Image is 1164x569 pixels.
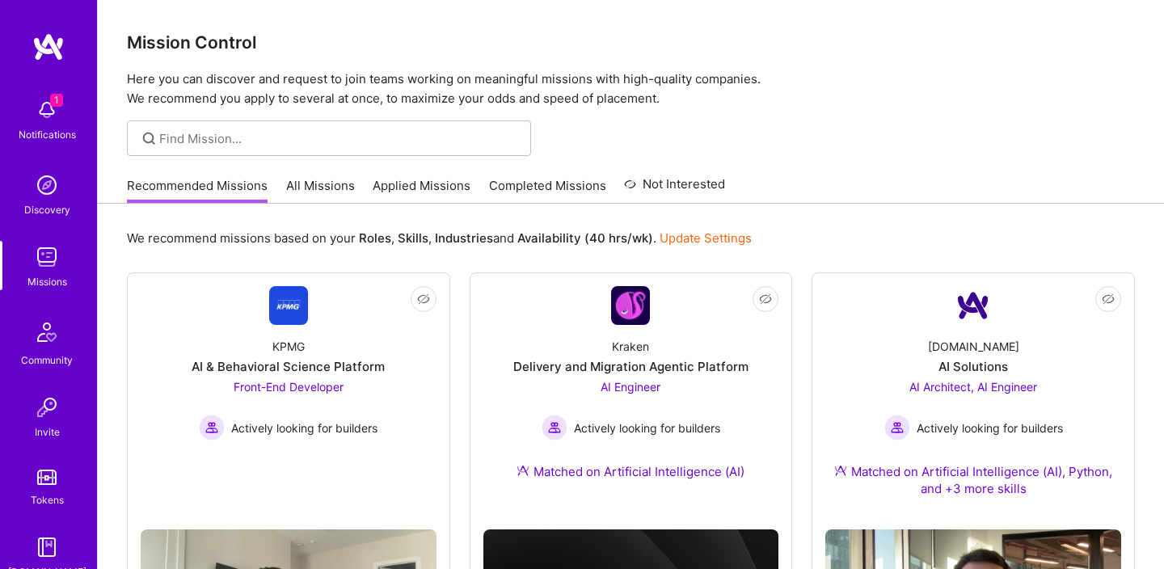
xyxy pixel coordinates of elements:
img: Actively looking for builders [542,415,567,440]
a: Update Settings [660,230,752,246]
img: logo [32,32,65,61]
h3: Mission Control [127,32,1135,53]
a: Completed Missions [489,177,606,204]
img: Community [27,313,66,352]
img: Invite [31,391,63,424]
a: Recommended Missions [127,177,268,204]
div: Discovery [24,201,70,218]
a: Company Logo[DOMAIN_NAME]AI SolutionsAI Architect, AI Engineer Actively looking for buildersActiv... [825,286,1121,516]
div: Invite [35,424,60,440]
div: Tokens [31,491,64,508]
span: Actively looking for builders [574,419,720,436]
p: Here you can discover and request to join teams working on meaningful missions with high-quality ... [127,70,1135,108]
img: tokens [37,470,57,485]
b: Roles [359,230,391,246]
img: Actively looking for builders [884,415,910,440]
b: Availability (40 hrs/wk) [517,230,653,246]
div: Matched on Artificial Intelligence (AI), Python, and +3 more skills [825,463,1121,497]
img: Ateam Purple Icon [517,464,529,477]
a: Company LogoKrakenDelivery and Migration Agentic PlatformAI Engineer Actively looking for builder... [483,286,779,499]
img: discovery [31,169,63,201]
span: AI Engineer [601,380,660,394]
div: AI & Behavioral Science Platform [192,358,385,375]
a: Not Interested [624,175,725,204]
div: [DOMAIN_NAME] [928,338,1019,355]
img: Company Logo [269,286,308,325]
i: icon SearchGrey [140,129,158,148]
div: Kraken [612,338,649,355]
a: Applied Missions [373,177,470,204]
input: Find Mission... [159,130,519,147]
a: All Missions [286,177,355,204]
b: Industries [435,230,493,246]
i: icon EyeClosed [1102,293,1115,306]
img: Company Logo [954,286,993,325]
img: guide book [31,531,63,563]
div: Delivery and Migration Agentic Platform [513,358,749,375]
div: Missions [27,273,67,290]
i: icon EyeClosed [417,293,430,306]
img: teamwork [31,241,63,273]
p: We recommend missions based on your , , and . [127,230,752,247]
div: KPMG [272,338,305,355]
span: Actively looking for builders [917,419,1063,436]
span: Front-End Developer [234,380,344,394]
span: Actively looking for builders [231,419,377,436]
div: Community [21,352,73,369]
div: AI Solutions [938,358,1008,375]
i: icon EyeClosed [759,293,772,306]
img: Ateam Purple Icon [834,464,847,477]
img: bell [31,94,63,126]
img: Actively looking for builders [199,415,225,440]
b: Skills [398,230,428,246]
img: Company Logo [611,286,650,325]
span: 1 [50,94,63,107]
div: Matched on Artificial Intelligence (AI) [517,463,744,480]
span: AI Architect, AI Engineer [909,380,1037,394]
div: Notifications [19,126,76,143]
a: Company LogoKPMGAI & Behavioral Science PlatformFront-End Developer Actively looking for builders... [141,286,436,516]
